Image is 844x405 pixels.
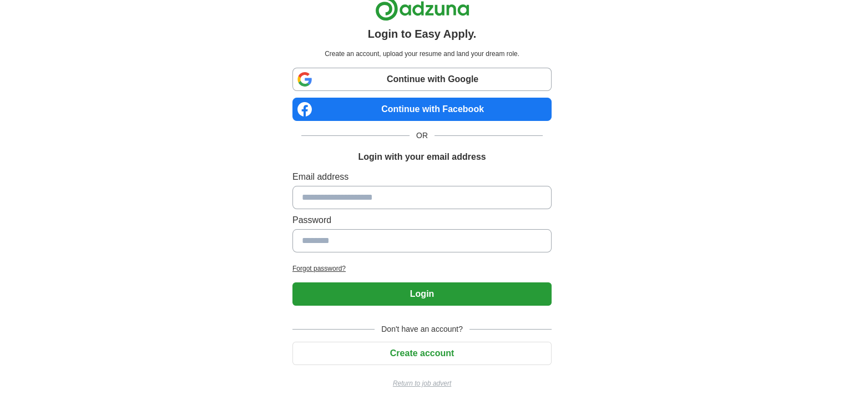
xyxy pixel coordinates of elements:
button: Login [292,282,552,306]
button: Create account [292,342,552,365]
label: Email address [292,170,552,184]
a: Return to job advert [292,378,552,388]
label: Password [292,214,552,227]
h1: Login with your email address [358,150,486,164]
a: Continue with Facebook [292,98,552,121]
a: Continue with Google [292,68,552,91]
p: Create an account, upload your resume and land your dream role. [295,49,549,59]
span: OR [410,130,434,141]
a: Create account [292,348,552,358]
h1: Login to Easy Apply. [368,26,477,42]
span: Don't have an account? [375,323,469,335]
a: Forgot password? [292,264,552,274]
